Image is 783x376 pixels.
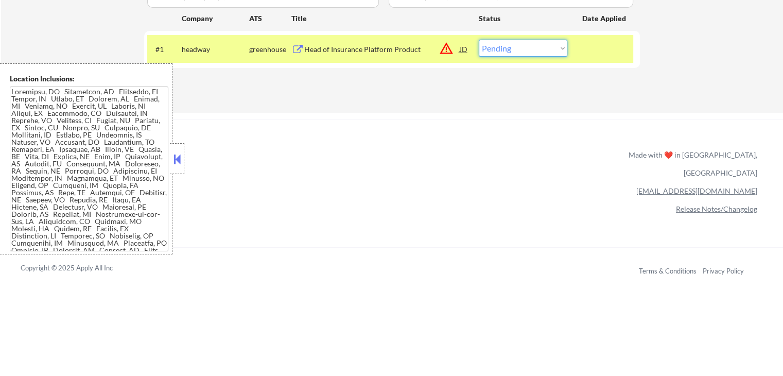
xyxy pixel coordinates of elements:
[155,44,173,55] div: #1
[21,160,413,171] a: Refer & earn free applications 👯‍♀️
[182,44,249,55] div: headway
[291,13,469,24] div: Title
[249,13,291,24] div: ATS
[304,44,460,55] div: Head of Insurance Platform Product
[459,40,469,58] div: JD
[21,263,139,274] div: Copyright © 2025 Apply All Inc
[249,44,291,55] div: greenhouse
[639,267,697,275] a: Terms & Conditions
[624,146,757,182] div: Made with ❤️ in [GEOGRAPHIC_DATA], [GEOGRAPHIC_DATA]
[10,74,168,84] div: Location Inclusions:
[582,13,628,24] div: Date Applied
[439,41,454,56] button: warning_amber
[479,9,567,27] div: Status
[182,13,249,24] div: Company
[676,204,757,213] a: Release Notes/Changelog
[703,267,744,275] a: Privacy Policy
[636,186,757,195] a: [EMAIL_ADDRESS][DOMAIN_NAME]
